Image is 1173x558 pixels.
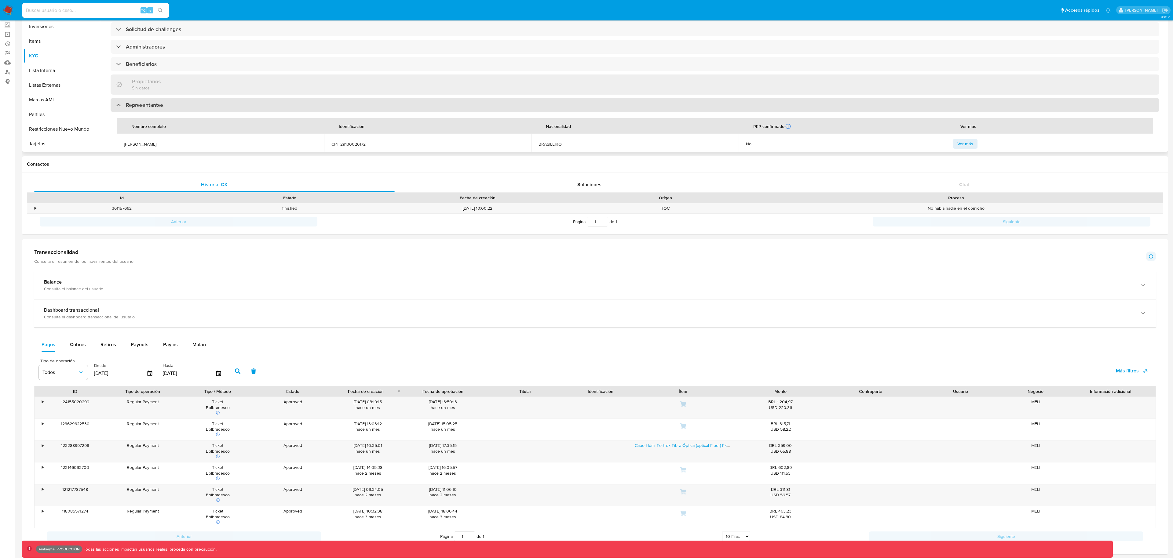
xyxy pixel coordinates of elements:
[132,85,161,91] p: Sin datos
[873,217,1150,226] button: Siguiente
[374,203,581,213] div: [DATE] 10:00:22
[24,19,100,34] button: Inversiones
[573,217,617,226] span: Página de
[24,63,100,78] button: Lista Interna
[953,119,984,133] div: Ver más
[331,141,524,147] span: CPF 29130026172
[1125,7,1160,13] p: leandrojossue.ramirez@mercadolibre.com.co
[111,74,1159,94] div: PropietariosSin datos
[38,203,206,213] div: 361157662
[111,22,1159,36] div: Solicitud de challenges
[126,102,163,108] h3: Representantes
[141,7,146,13] span: ⌥
[40,217,317,226] button: Anterior
[24,49,100,63] button: KYC
[586,195,745,201] div: Origen
[24,107,100,122] button: Perfiles
[206,203,374,213] div: finished
[959,181,970,188] span: Chat
[577,181,601,188] span: Soluciones
[82,546,217,552] p: Todas las acciones impactan usuarios reales, proceda con precaución.
[753,123,791,129] div: PEP confirmado
[22,6,169,14] input: Buscar usuario o caso...
[581,203,749,213] div: TOC
[111,40,1159,54] div: Administradores
[953,139,977,149] button: Ver más
[149,7,151,13] span: s
[378,195,577,201] div: Fecha de creación
[1065,7,1099,13] span: Accesos rápidos
[111,57,1159,71] div: Beneficiarios
[210,195,370,201] div: Estado
[1161,14,1170,19] span: 3.161.2
[126,43,165,50] h3: Administradores
[132,78,161,85] h3: Propietarios
[539,141,731,147] span: BRASILEIRO
[749,203,1163,213] div: No había nadie en el domicilio
[24,78,100,92] button: Listas Externas
[746,141,939,147] div: No
[126,61,157,67] h3: Beneficiarios
[111,98,1159,112] div: Representantes
[331,119,372,133] div: Identificación
[616,219,617,225] span: 1
[1105,8,1111,13] a: Notificaciones
[24,136,100,151] button: Tarjetas
[539,119,578,133] div: Nacionalidad
[24,34,100,49] button: Items
[154,6,166,15] button: search-icon
[201,181,228,188] span: Historial CX
[24,92,100,107] button: Marcas AML
[957,139,973,148] span: Ver más
[27,161,1163,167] h1: Contactos
[38,548,80,550] p: Ambiente: PRODUCCIÓN
[124,141,317,147] span: [PERSON_NAME]
[42,195,202,201] div: Id
[24,122,100,136] button: Restricciones Nuevo Mundo
[124,119,173,133] div: Nombre completo
[754,195,1159,201] div: Proceso
[35,205,36,211] div: •
[1162,7,1168,13] a: Salir
[126,26,181,33] h3: Solicitud de challenges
